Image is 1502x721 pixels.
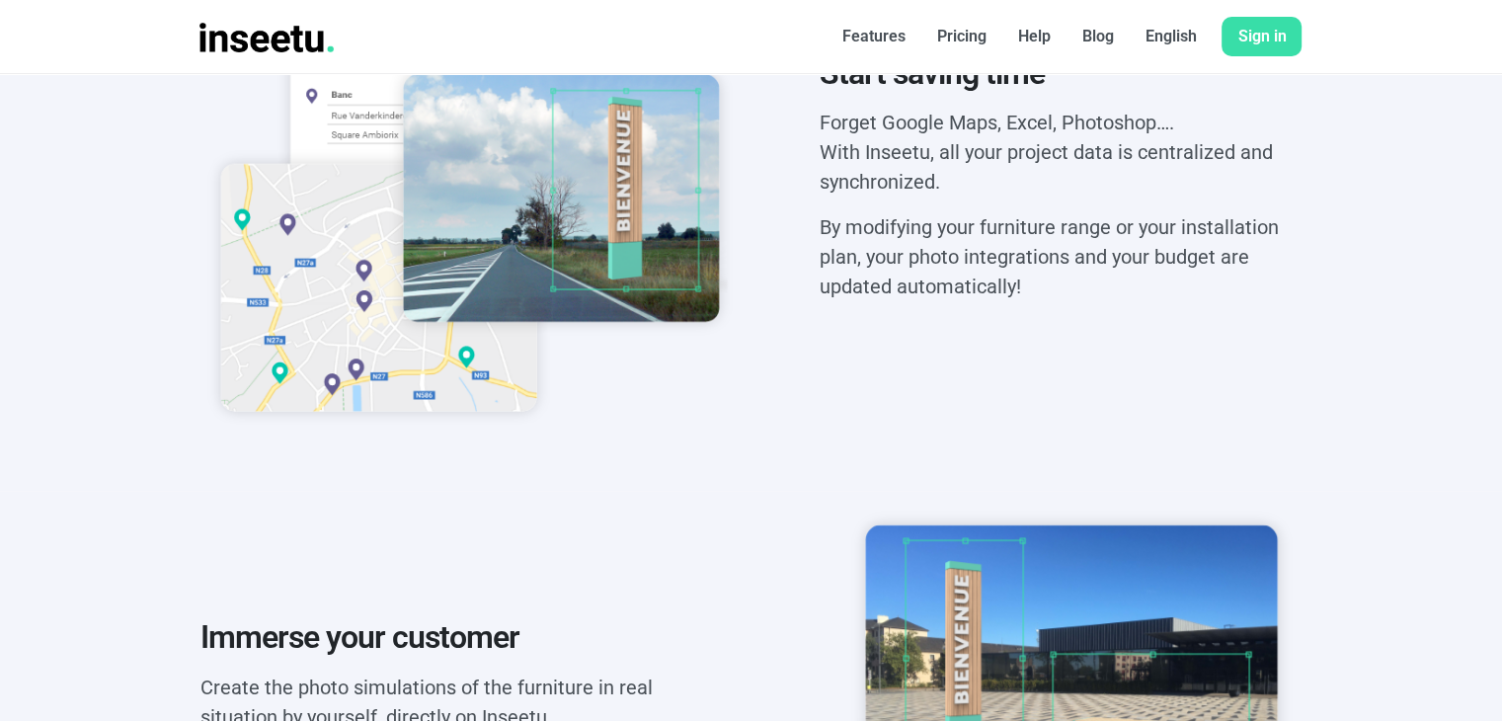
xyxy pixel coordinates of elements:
font: Sign in [1237,27,1286,45]
a: Help [1001,17,1066,56]
font: Features [841,27,905,45]
font: Blog [1081,27,1113,45]
font: Pricing [936,27,986,45]
a: Blog [1066,17,1129,56]
h2: Immerse your customer [200,618,683,656]
a: English [1129,17,1212,56]
img: INSEETU [199,23,334,52]
p: By modifying your furniture range or your installation plan, your photo integrations and your bud... [820,212,1303,301]
a: Features [826,17,920,56]
p: Forget Google Maps, Excel, Photoshop…. With Inseetu, all your project data is centralized and syn... [820,108,1303,197]
a: Sign in [1222,17,1302,56]
a: Pricing [920,17,1001,56]
font: Help [1017,27,1050,45]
